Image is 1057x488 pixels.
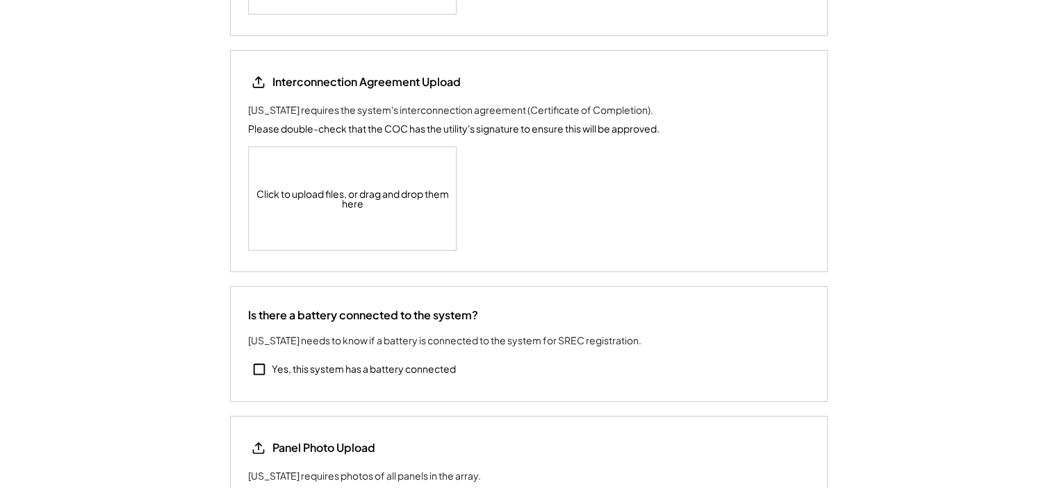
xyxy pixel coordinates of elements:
div: Click to upload files, or drag and drop them here [249,147,457,250]
div: Interconnection Agreement Upload [272,74,461,90]
div: Yes, this system has a battery connected [272,362,456,376]
div: Please double-check that the COC has the utility's signature to ensure this will be approved. [248,121,659,136]
div: [US_STATE] needs to know if a battery is connected to the system for SREC registration. [248,333,641,348]
div: [US_STATE] requires the system's interconnection agreement (Certificate of Completion). [248,103,653,117]
div: Is there a battery connected to the system? [248,308,478,323]
div: [US_STATE] requires photos of all panels in the array. [248,469,481,483]
div: Panel Photo Upload [272,440,375,455]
